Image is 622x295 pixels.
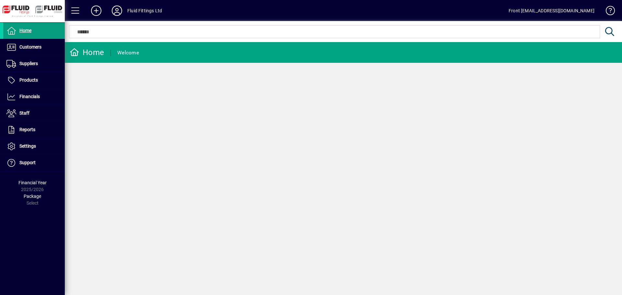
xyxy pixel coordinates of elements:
button: Add [86,5,107,17]
a: Support [3,155,65,171]
a: Customers [3,39,65,55]
span: Staff [19,110,29,116]
div: Home [70,47,104,58]
span: Package [24,194,41,199]
a: Staff [3,105,65,121]
span: Financial Year [18,180,47,185]
button: Profile [107,5,127,17]
a: Reports [3,122,65,138]
a: Settings [3,138,65,154]
div: Fluid Fittings Ltd [127,6,162,16]
span: Reports [19,127,35,132]
a: Suppliers [3,56,65,72]
div: Welcome [117,48,139,58]
a: Products [3,72,65,88]
span: Financials [19,94,40,99]
span: Settings [19,143,36,149]
span: Suppliers [19,61,38,66]
span: Home [19,28,31,33]
span: Customers [19,44,41,50]
a: Knowledge Base [601,1,614,22]
span: Products [19,77,38,83]
a: Financials [3,89,65,105]
div: Front [EMAIL_ADDRESS][DOMAIN_NAME] [509,6,594,16]
span: Support [19,160,36,165]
